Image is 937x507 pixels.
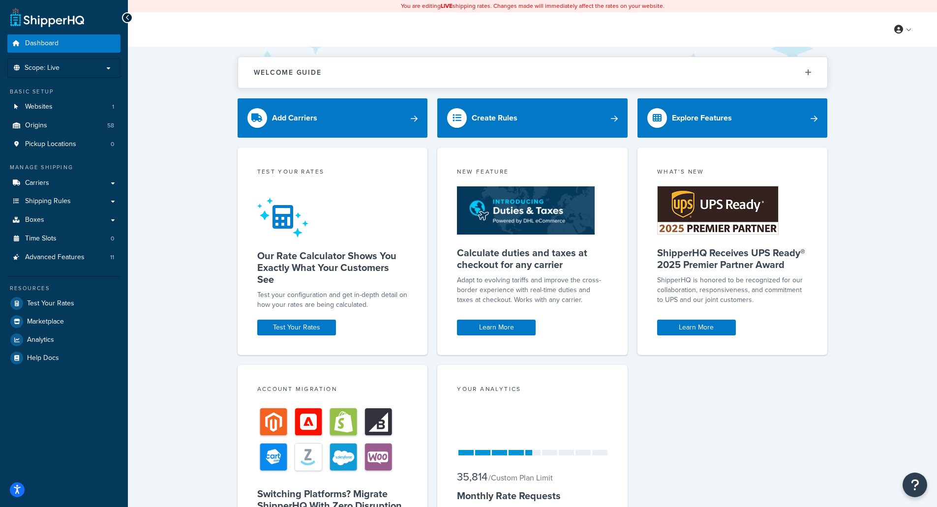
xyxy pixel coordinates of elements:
div: New Feature [457,167,608,179]
span: Test Your Rates [27,299,74,308]
button: Welcome Guide [238,57,827,88]
span: 0 [111,140,114,149]
a: Test Your Rates [7,295,121,312]
a: Create Rules [437,98,628,138]
p: Adapt to evolving tariffs and improve the cross-border experience with real-time duties and taxes... [457,275,608,305]
h5: Calculate duties and taxes at checkout for any carrier [457,247,608,270]
a: Explore Features [637,98,828,138]
a: Time Slots0 [7,230,121,248]
span: Analytics [27,336,54,344]
span: Help Docs [27,354,59,362]
li: Origins [7,117,121,135]
span: Dashboard [25,39,59,48]
li: Time Slots [7,230,121,248]
a: Learn More [457,320,536,335]
span: Websites [25,103,53,111]
div: What's New [657,167,808,179]
span: Boxes [25,216,44,224]
a: Dashboard [7,34,121,53]
span: Scope: Live [25,64,60,72]
h5: Our Rate Calculator Shows You Exactly What Your Customers See [257,250,408,285]
span: Pickup Locations [25,140,76,149]
span: Advanced Features [25,253,85,262]
a: Origins58 [7,117,121,135]
div: Create Rules [472,111,517,125]
li: Websites [7,98,121,116]
span: Carriers [25,179,49,187]
span: 1 [112,103,114,111]
a: Help Docs [7,349,121,367]
span: 35,814 [457,469,487,485]
div: Manage Shipping [7,163,121,172]
a: Marketplace [7,313,121,330]
div: Account Migration [257,385,408,396]
button: Open Resource Center [903,473,927,497]
span: 0 [111,235,114,243]
span: 11 [110,253,114,262]
span: Marketplace [27,318,64,326]
div: Your Analytics [457,385,608,396]
small: / Custom Plan Limit [488,472,553,483]
span: 58 [107,121,114,130]
div: Add Carriers [272,111,317,125]
span: Shipping Rules [25,197,71,206]
h5: Monthly Rate Requests [457,490,608,502]
a: Analytics [7,331,121,349]
li: Pickup Locations [7,135,121,153]
div: Basic Setup [7,88,121,96]
a: Websites1 [7,98,121,116]
a: Test Your Rates [257,320,336,335]
div: Test your rates [257,167,408,179]
span: Origins [25,121,47,130]
li: Advanced Features [7,248,121,267]
a: Carriers [7,174,121,192]
a: Learn More [657,320,736,335]
p: ShipperHQ is honored to be recognized for our collaboration, responsiveness, and commitment to UP... [657,275,808,305]
a: Advanced Features11 [7,248,121,267]
div: Explore Features [672,111,732,125]
span: Time Slots [25,235,57,243]
h5: ShipperHQ Receives UPS Ready® 2025 Premier Partner Award [657,247,808,270]
div: Test your configuration and get in-depth detail on how your rates are being calculated. [257,290,408,310]
a: Add Carriers [238,98,428,138]
a: Pickup Locations0 [7,135,121,153]
div: Resources [7,284,121,293]
b: LIVE [441,1,453,10]
h2: Welcome Guide [254,69,322,76]
a: Shipping Rules [7,192,121,210]
a: Boxes [7,211,121,229]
